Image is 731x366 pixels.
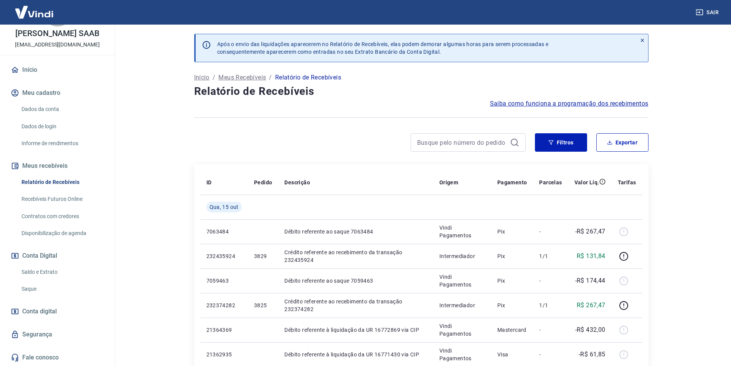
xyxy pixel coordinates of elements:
p: Pix [497,301,527,309]
p: [PERSON_NAME] SAAB [15,30,99,38]
p: -R$ 432,00 [575,325,606,335]
p: Débito referente ao saque 7059463 [284,277,427,285]
h4: Relatório de Recebíveis [194,84,648,99]
p: - [539,351,562,358]
p: ID [206,179,212,186]
p: R$ 267,47 [577,301,606,310]
p: Após o envio das liquidações aparecerem no Relatório de Recebíveis, elas podem demorar algumas ho... [217,40,549,56]
p: 7059463 [206,277,242,285]
p: 21362935 [206,351,242,358]
p: Pagamento [497,179,527,186]
p: -R$ 174,44 [575,276,606,285]
a: Início [9,61,106,78]
p: 1/1 [539,252,562,260]
button: Meu cadastro [9,84,106,101]
p: -R$ 267,47 [575,227,606,236]
p: Pix [497,252,527,260]
p: Valor Líq. [574,179,599,186]
p: Vindi Pagamentos [439,347,485,362]
p: Relatório de Recebíveis [275,73,341,82]
a: Saque [18,281,106,297]
p: - [539,277,562,285]
p: / [213,73,215,82]
button: Exportar [596,133,648,152]
a: Meus Recebíveis [218,73,266,82]
button: Sair [694,5,722,20]
p: - [539,228,562,235]
p: Tarifas [618,179,636,186]
p: R$ 131,84 [577,252,606,261]
p: Pix [497,277,527,285]
p: Crédito referente ao recebimento da transação 232374282 [284,298,427,313]
p: Crédito referente ao recebimento da transação 232435924 [284,248,427,264]
p: Débito referente à liquidação da UR 16772869 via CIP [284,326,427,334]
p: Parcelas [539,179,562,186]
p: 1/1 [539,301,562,309]
a: Informe de rendimentos [18,136,106,151]
p: 232374282 [206,301,242,309]
p: Pix [497,228,527,235]
a: Segurança [9,326,106,343]
p: Débito referente à liquidação da UR 16771430 via CIP [284,351,427,358]
p: Mastercard [497,326,527,334]
p: [EMAIL_ADDRESS][DOMAIN_NAME] [15,41,100,49]
a: Saiba como funciona a programação dos recebimentos [490,99,648,108]
p: / [269,73,272,82]
p: -R$ 61,85 [579,350,606,359]
a: Dados de login [18,119,106,134]
p: 3825 [254,301,272,309]
p: Débito referente ao saque 7063484 [284,228,427,235]
p: Vindi Pagamentos [439,224,485,239]
a: Contratos com credores [18,209,106,224]
a: Relatório de Recebíveis [18,174,106,190]
a: Recebíveis Futuros Online [18,191,106,207]
a: Conta digital [9,303,106,320]
p: Origem [439,179,458,186]
a: Início [194,73,210,82]
span: Qua, 15 out [210,203,239,211]
a: Dados da conta [18,101,106,117]
p: 232435924 [206,252,242,260]
button: Meus recebíveis [9,157,106,174]
input: Busque pelo número do pedido [417,137,507,148]
span: Conta digital [22,306,57,317]
p: Vindi Pagamentos [439,273,485,288]
img: Vindi [9,0,59,24]
p: Vindi Pagamentos [439,322,485,338]
p: Visa [497,351,527,358]
p: Intermediador [439,301,485,309]
p: Intermediador [439,252,485,260]
p: Descrição [284,179,310,186]
p: 21364369 [206,326,242,334]
p: 3829 [254,252,272,260]
a: Disponibilização de agenda [18,225,106,241]
p: - [539,326,562,334]
a: Fale conosco [9,349,106,366]
p: 7063484 [206,228,242,235]
a: Saldo e Extrato [18,264,106,280]
button: Filtros [535,133,587,152]
button: Conta Digital [9,247,106,264]
p: Pedido [254,179,272,186]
